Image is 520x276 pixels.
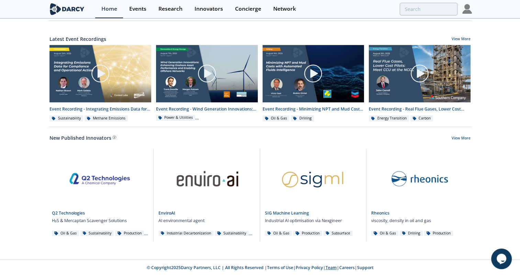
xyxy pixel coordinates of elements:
[371,210,389,216] a: Rheonics
[49,45,151,102] img: Video Content
[158,218,204,224] p: AI environmental agent
[263,106,364,112] div: Event Recording - Minimizing NPT and Mud Costs with Automated Fluids Intelligence
[52,210,85,216] a: Q2 Technologies
[195,6,223,12] div: Innovators
[115,230,144,237] div: Production
[49,115,83,122] div: Sustainability
[452,136,471,142] a: View More
[452,36,471,43] a: View More
[197,64,217,83] img: play-chapters-gray.svg
[235,6,261,12] div: Concierge
[369,115,409,122] div: Energy Transition
[491,249,513,269] iframe: chat widget
[400,231,423,236] div: Drilling
[371,218,431,224] p: viscosity, density in oil and gas
[265,218,342,224] p: Industrial AI optimisation via Nexgineer
[263,115,290,122] div: Oil & Gas
[154,45,260,122] a: Video Content Event Recording - Wind Generation Innovations: Enhancing Onshore Asset Performance ...
[291,115,314,122] div: Drilling
[369,106,471,112] div: Event Recording - Real Flue Gases, Lower Cost Pilots: Meet CCU at the NCCC
[265,210,309,216] a: SIG Machine Learning
[101,6,117,12] div: Home
[156,106,258,112] div: Event Recording - Wind Generation Innovations: Enhancing Onshore Asset Performance and Enabling O...
[215,231,248,236] div: Sustainability
[158,210,175,216] a: EnviroAI
[49,134,111,141] a: New Published Innovators
[80,230,114,237] div: Sustainability
[357,265,374,271] a: Support
[156,45,258,102] img: Video Content
[400,3,457,15] input: Advanced Search
[47,45,154,122] a: Video Content Event Recording - Integrating Emissions Data for Compliance and Operational Action ...
[113,136,117,139] img: information.svg
[410,115,433,122] div: Carbon
[129,6,146,12] div: Events
[462,4,472,14] img: Profile
[260,45,367,122] a: Video Content Event Recording - Minimizing NPT and Mud Costs with Automated Fluids Intelligence O...
[296,265,323,271] a: Privacy Policy
[424,231,453,236] div: Production
[22,265,498,271] p: © Copyright 2025 Darcy Partners, LLC | All Rights Reserved | | | | |
[369,45,471,102] img: Video Content
[158,6,182,12] div: Research
[303,64,323,83] img: play-chapters-gray.svg
[366,45,473,122] a: Video Content Event Recording - Real Flue Gases, Lower Cost Pilots: Meet CCU at the NCCC Energy T...
[52,230,79,237] div: Oil & Gas
[85,115,128,122] div: Methane Emissions
[156,115,196,121] div: Power & Utilities
[293,231,322,236] div: Production
[158,231,214,236] div: Industrial Decarbonization
[267,265,293,271] a: Terms of Use
[371,231,398,236] div: Oil & Gas
[265,231,292,236] div: Oil & Gas
[49,35,106,43] a: Latest Event Recordings
[49,106,151,112] div: Event Recording - Integrating Emissions Data for Compliance and Operational Action
[323,231,353,236] div: Subsurface
[263,45,364,102] img: Video Content
[91,64,110,83] img: play-chapters-gray.svg
[410,64,429,83] img: play-chapters-gray.svg
[325,265,337,271] a: Team
[52,218,127,224] p: H₂S & Mercaptan Scavenger Solutions
[273,6,296,12] div: Network
[48,3,86,15] img: logo-wide.svg
[339,265,355,271] a: Careers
